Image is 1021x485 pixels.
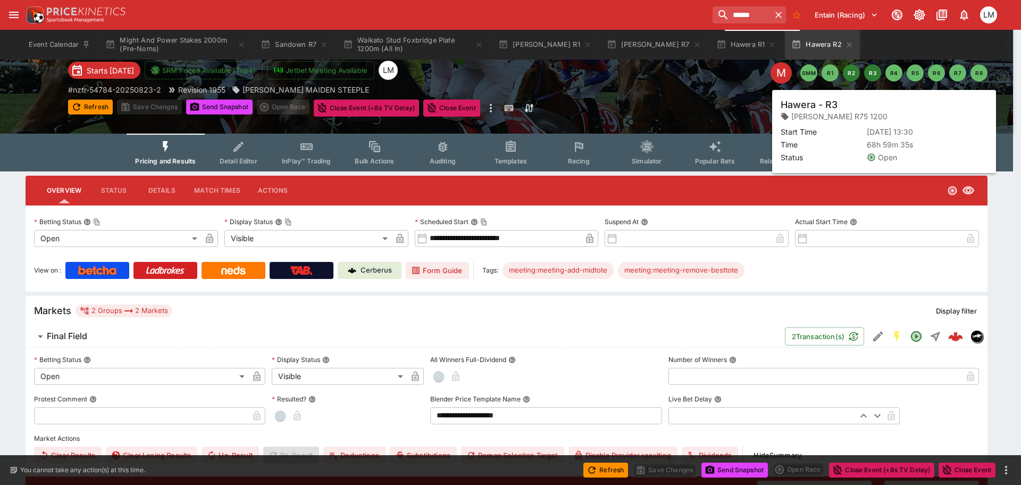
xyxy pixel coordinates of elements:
button: Refresh [68,100,113,114]
button: Copy To Clipboard [480,218,488,226]
img: logo-cerberus--red.svg [948,329,963,344]
p: You cannot take any action(s) at this time. [20,465,145,475]
span: InPlay™ Trading [282,157,331,165]
button: open drawer [4,5,23,24]
span: System Controls [825,157,877,165]
span: Templates [495,157,527,165]
button: R8 [970,64,987,81]
svg: Open [910,330,923,343]
img: Ladbrokes [146,266,185,275]
button: R2 [843,64,860,81]
button: Un-Result [202,447,258,464]
div: nztr [970,330,983,343]
div: Betting Target: cerberus [503,262,614,279]
img: PriceKinetics [47,7,125,15]
p: Betting Status [34,217,81,226]
img: PriceKinetics Logo [23,4,45,26]
button: Refresh [583,463,628,478]
button: R6 [928,64,945,81]
img: TabNZ [290,266,313,275]
button: HideSummary [747,447,808,464]
p: Resulted? [272,394,306,404]
button: Open [907,327,926,346]
img: Sportsbook Management [47,18,104,22]
p: Auto-Save [949,103,983,114]
p: Revision 1955 [178,84,225,95]
p: Actual Start Time [795,217,848,226]
span: Pricing and Results [135,157,196,165]
button: SGM Enabled [888,327,907,346]
button: Disable Provider resulting [568,447,677,464]
button: Overview [38,178,90,203]
p: Blender Price Template Name [430,394,521,404]
label: View on : [34,262,61,279]
p: Copy To Clipboard [68,84,161,95]
button: Event Calendar [22,30,97,60]
span: Related Events [760,157,806,165]
button: Close Event [423,100,480,117]
p: [PERSON_NAME] MAIDEN STEEPLE [242,84,369,95]
button: Close Event (+8s TV Delay) [829,463,934,478]
button: Remap Selection Target [461,447,564,464]
img: jetbet-logo.svg [273,65,283,76]
button: Close Event (+8s TV Delay) [314,100,419,117]
button: Clear Losing Results [106,447,197,464]
a: c38d6fcc-750c-4cfa-993f-45ff3f36b516 [945,326,966,347]
p: Scheduled Start [415,217,468,226]
p: Overtype [849,103,878,114]
p: Suspend At [605,217,639,226]
div: Visible [272,368,407,385]
button: R7 [949,64,966,81]
a: Form Guide [406,262,469,279]
button: Toggle light/dark mode [910,5,929,24]
nav: pagination navigation [800,64,987,81]
button: Luigi Mollo [977,3,1000,27]
img: Neds [221,266,245,275]
button: Might And Power Stakes 2000m (Pre-Noms) [99,30,252,60]
button: Actions [249,178,297,203]
span: Auditing [430,157,456,165]
svg: Visible [962,184,975,197]
p: Override [900,103,927,114]
h5: Markets [34,305,71,317]
div: Event type filters [127,134,886,171]
button: Send Snapshot [186,100,253,114]
button: R3 [864,64,881,81]
p: Number of Winners [668,355,727,364]
button: Close Event [939,463,995,478]
button: Copy To Clipboard [284,218,292,226]
button: No Bookmarks [788,6,805,23]
div: Luigi Mollo [379,61,398,80]
h6: Final Field [47,331,87,342]
button: 2Transaction(s) [785,327,864,346]
button: Straight [926,327,945,346]
button: Notifications [955,5,974,24]
button: Deductions [323,447,386,464]
div: HEATHER D YAXLEY MAIDEN STEEPLE [232,84,369,95]
p: Starts [DATE] [87,65,134,76]
span: Bulk Actions [355,157,394,165]
div: Edit Meeting [771,62,792,84]
label: Market Actions [34,431,979,447]
div: split button [257,100,309,114]
img: Betcha [78,266,116,275]
span: meeting:meeting-remove-besttote [618,265,744,276]
img: nztr [971,331,983,342]
button: R1 [822,64,839,81]
button: Connected to PK [888,5,907,24]
p: Cerberus [361,265,392,276]
div: c38d6fcc-750c-4cfa-993f-45ff3f36b516 [948,329,963,344]
button: Waikato Stud Foxbridge Plate 1200m (All In) [337,30,490,60]
button: Documentation [932,5,951,24]
p: Betting Status [34,355,81,364]
div: Open [34,230,201,247]
button: Send Snapshot [701,463,768,478]
svg: Open [947,185,958,196]
span: Detail Editor [220,157,257,165]
div: Visible [224,230,391,247]
p: Protest Comment [34,394,87,404]
button: [PERSON_NAME] R1 [492,30,598,60]
div: 2 Groups 2 Markets [80,305,168,317]
button: Substitutions [390,447,457,464]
